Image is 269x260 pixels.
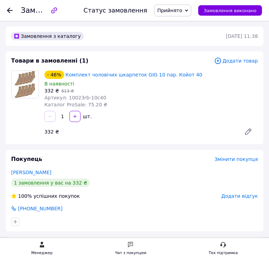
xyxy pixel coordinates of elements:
div: Замовлення з каталогу [11,32,84,40]
div: - 46% [44,71,64,79]
div: шт. [81,113,92,120]
a: Комплект чоловічих шкарпеток GIG 10 пар. Койот 40 [66,72,202,78]
a: Редагувати [238,125,258,139]
div: 1 замовлення у вас на 332 ₴ [11,179,90,187]
span: Додати товар [214,57,258,65]
span: Артикул: 10023rb-10c40 [44,95,106,100]
span: 100% [18,193,32,199]
span: 613 ₴ [61,89,74,94]
a: [PERSON_NAME] [11,170,51,175]
time: [DATE] 11:38 [226,33,258,39]
span: Прийнято [157,8,182,13]
span: Каталог ProSale: 75.20 ₴ [44,102,107,107]
span: Змінити покупця [215,156,258,162]
span: Замовлення [21,6,67,15]
span: [PHONE_NUMBER] [17,205,63,212]
span: Товари в замовленні (1) [11,57,89,64]
span: Покупець [11,156,42,162]
button: Замовлення виконано [198,5,262,16]
div: Менеджер [31,250,52,257]
a: [PHONE_NUMBER] [10,205,63,212]
div: Тех підтримка [209,250,238,257]
div: 332 ₴ [42,127,236,137]
div: Повернутися назад [7,7,12,14]
div: успішних покупок [11,193,80,200]
span: Замовлення виконано [204,8,257,13]
span: В наявності [44,81,74,87]
div: Статус замовлення [84,7,148,14]
span: 332 ₴ [44,88,59,94]
span: Додати відгук [221,193,258,199]
img: Комплект чоловічих шкарпеток GIG 10 пар. Койот 40 [11,71,39,98]
div: Чат з покупцем [115,250,146,257]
